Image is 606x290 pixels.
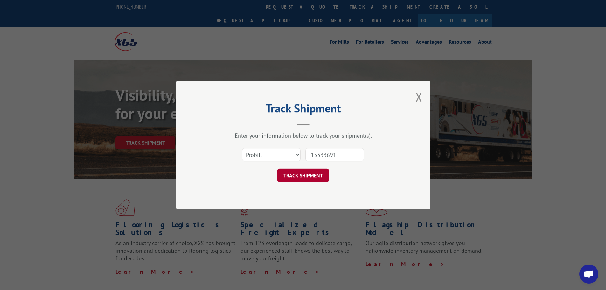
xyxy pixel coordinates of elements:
input: Number(s) [305,148,364,161]
h2: Track Shipment [208,104,399,116]
button: Close modal [415,88,422,105]
a: Open chat [579,265,598,284]
div: Enter your information below to track your shipment(s). [208,132,399,139]
button: TRACK SHIPMENT [277,169,329,182]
